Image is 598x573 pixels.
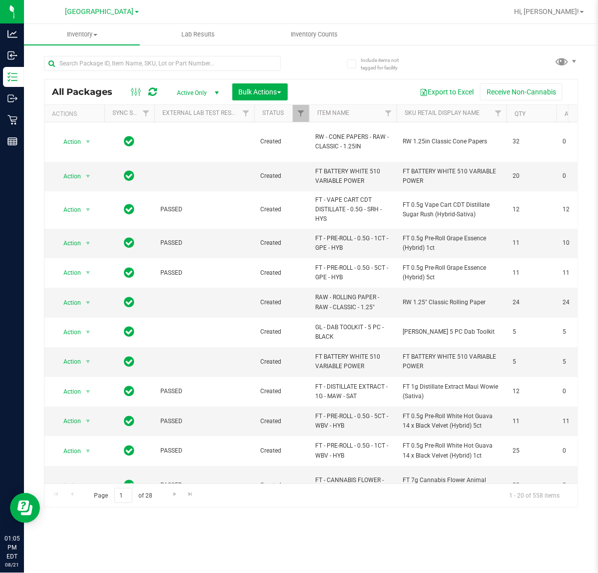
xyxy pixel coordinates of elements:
[403,137,501,146] span: RW 1.25in Classic Cone Papers
[403,200,501,219] span: FT 0.5g Vape Cart CDT Distillate Sugar Rush (Hybrid-Sativa)
[7,115,17,125] inline-svg: Retail
[7,136,17,146] inline-svg: Reports
[315,195,391,224] span: FT - VAPE CART CDT DISTILLATE - 0.5G - SRH - HYS
[403,327,501,337] span: [PERSON_NAME] 5 PC Dab Toolkit
[52,86,122,97] span: All Packages
[238,105,254,122] a: Filter
[515,110,526,117] a: Qty
[315,476,391,495] span: FT - CANNABIS FLOWER - 7G - AML - IND
[490,105,507,122] a: Filter
[513,298,551,307] span: 24
[7,50,17,60] inline-svg: Inbound
[403,167,501,186] span: FT BATTERY WHITE 510 VARIABLE POWER
[4,534,19,561] p: 01:05 PM EDT
[124,444,135,458] span: In Sync
[315,234,391,253] span: FT - PRE-ROLL - 0.5G - 1CT - GPE - HYB
[82,296,94,310] span: select
[4,561,19,569] p: 08/21
[138,105,154,122] a: Filter
[513,357,551,367] span: 5
[167,488,182,502] a: Go to the next page
[514,7,579,15] span: Hi, [PERSON_NAME]!
[52,110,100,117] div: Actions
[260,298,303,307] span: Created
[183,488,198,502] a: Go to the last page
[277,30,351,39] span: Inventory Counts
[317,109,349,116] a: Item Name
[124,384,135,398] span: In Sync
[315,441,391,460] span: FT - PRE-ROLL - 0.5G - 1CT - WBV - HYB
[124,325,135,339] span: In Sync
[513,327,551,337] span: 5
[160,446,248,456] span: PASSED
[82,355,94,369] span: select
[54,444,81,458] span: Action
[124,266,135,280] span: In Sync
[54,169,81,183] span: Action
[54,325,81,339] span: Action
[124,202,135,216] span: In Sync
[403,298,501,307] span: RW 1.25" Classic Rolling Paper
[403,263,501,282] span: FT 0.5g Pre-Roll Grape Essence (Hybrid) 5ct
[403,234,501,253] span: FT 0.5g Pre-Roll Grape Essence (Hybrid) 1ct
[112,109,151,116] a: Sync Status
[162,109,241,116] a: External Lab Test Result
[140,24,256,45] a: Lab Results
[260,238,303,248] span: Created
[232,83,288,100] button: Bulk Actions
[262,109,284,116] a: Status
[7,93,17,103] inline-svg: Outbound
[380,105,397,122] a: Filter
[260,387,303,396] span: Created
[260,205,303,214] span: Created
[315,412,391,431] span: FT - PRE-ROLL - 0.5G - 5CT - WBV - HYB
[260,171,303,181] span: Created
[54,479,81,493] span: Action
[24,24,140,45] a: Inventory
[260,446,303,456] span: Created
[54,236,81,250] span: Action
[403,476,501,495] span: FT 7g Cannabis Flower Animal [PERSON_NAME] (Indica)
[315,352,391,371] span: FT BATTERY WHITE 510 VARIABLE POWER
[24,30,140,39] span: Inventory
[168,30,228,39] span: Lab Results
[124,295,135,309] span: In Sync
[260,357,303,367] span: Created
[513,446,551,456] span: 25
[413,83,480,100] button: Export to Excel
[82,203,94,217] span: select
[82,385,94,399] span: select
[124,414,135,428] span: In Sync
[501,488,568,503] span: 1 - 20 of 558 items
[124,478,135,492] span: In Sync
[54,135,81,149] span: Action
[54,385,81,399] span: Action
[124,236,135,250] span: In Sync
[160,205,248,214] span: PASSED
[124,169,135,183] span: In Sync
[260,417,303,426] span: Created
[239,88,281,96] span: Bulk Actions
[54,355,81,369] span: Action
[513,387,551,396] span: 12
[293,105,309,122] a: Filter
[160,417,248,426] span: PASSED
[361,56,411,71] span: Include items not tagged for facility
[54,414,81,428] span: Action
[513,417,551,426] span: 11
[7,29,17,39] inline-svg: Analytics
[260,327,303,337] span: Created
[315,167,391,186] span: FT BATTERY WHITE 510 VARIABLE POWER
[65,7,134,16] span: [GEOGRAPHIC_DATA]
[82,444,94,458] span: select
[513,171,551,181] span: 20
[315,132,391,151] span: RW - CONE PAPERS - RAW - CLASSIC - 1.25IN
[160,238,248,248] span: PASSED
[82,266,94,280] span: select
[513,238,551,248] span: 11
[315,382,391,401] span: FT - DISTILLATE EXTRACT - 1G - MAW - SAT
[124,134,135,148] span: In Sync
[513,205,551,214] span: 12
[160,387,248,396] span: PASSED
[82,135,94,149] span: select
